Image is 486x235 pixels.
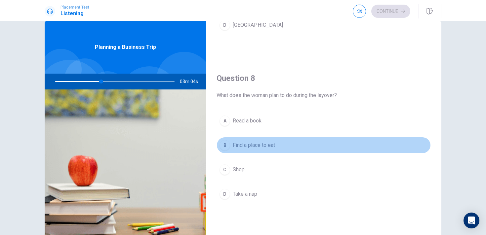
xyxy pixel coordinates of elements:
[217,137,431,153] button: BFind a place to eat
[220,189,230,199] div: D
[233,166,245,174] span: Shop
[233,190,257,198] span: Take a nap
[217,91,431,99] span: What does the woman plan to do during the layover?
[464,213,479,228] div: Open Intercom Messenger
[233,21,283,29] span: [GEOGRAPHIC_DATA]
[220,116,230,126] div: A
[217,161,431,178] button: CShop
[217,17,431,33] button: D[GEOGRAPHIC_DATA]
[217,113,431,129] button: ARead a book
[220,140,230,151] div: B
[95,43,156,51] span: Planning a Business Trip
[233,117,262,125] span: Read a book
[217,73,431,84] h4: Question 8
[61,10,89,17] h1: Listening
[180,74,203,89] span: 03m 04s
[233,141,275,149] span: Find a place to eat
[220,20,230,30] div: D
[220,164,230,175] div: C
[61,5,89,10] span: Placement Test
[217,186,431,202] button: DTake a nap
